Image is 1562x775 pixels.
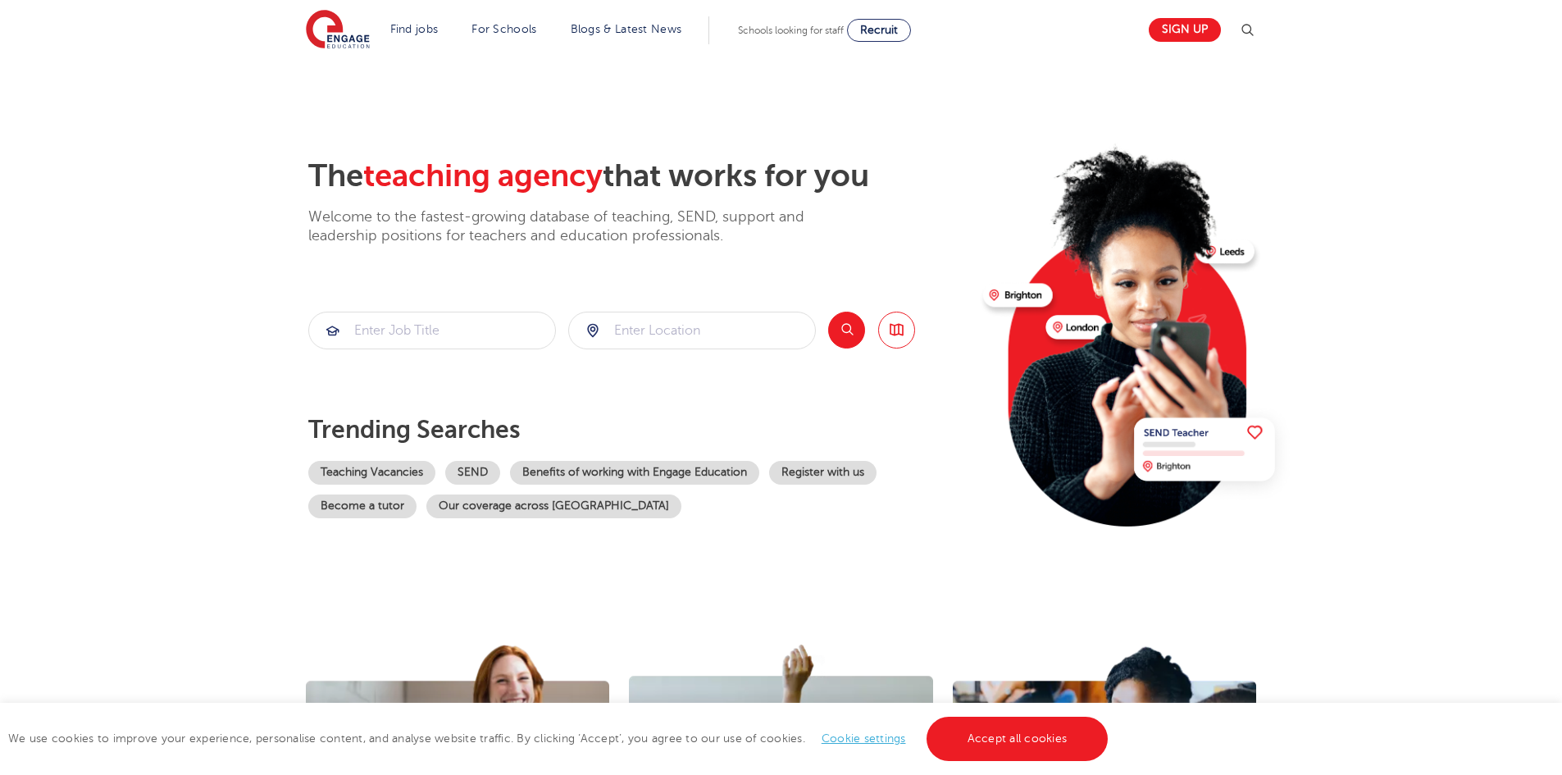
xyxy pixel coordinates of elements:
[309,312,555,349] input: Submit
[847,19,911,42] a: Recruit
[769,461,877,485] a: Register with us
[510,461,759,485] a: Benefits of working with Engage Education
[308,207,849,246] p: Welcome to the fastest-growing database of teaching, SEND, support and leadership positions for t...
[927,717,1109,761] a: Accept all cookies
[306,10,370,51] img: Engage Education
[308,312,556,349] div: Submit
[445,461,500,485] a: SEND
[390,23,439,35] a: Find jobs
[471,23,536,35] a: For Schools
[822,732,906,745] a: Cookie settings
[571,23,682,35] a: Blogs & Latest News
[308,461,435,485] a: Teaching Vacancies
[363,158,603,194] span: teaching agency
[308,415,970,444] p: Trending searches
[8,732,1112,745] span: We use cookies to improve your experience, personalise content, and analyse website traffic. By c...
[828,312,865,349] button: Search
[308,157,970,195] h2: The that works for you
[569,312,815,349] input: Submit
[308,495,417,518] a: Become a tutor
[860,24,898,36] span: Recruit
[568,312,816,349] div: Submit
[1149,18,1221,42] a: Sign up
[426,495,681,518] a: Our coverage across [GEOGRAPHIC_DATA]
[738,25,844,36] span: Schools looking for staff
